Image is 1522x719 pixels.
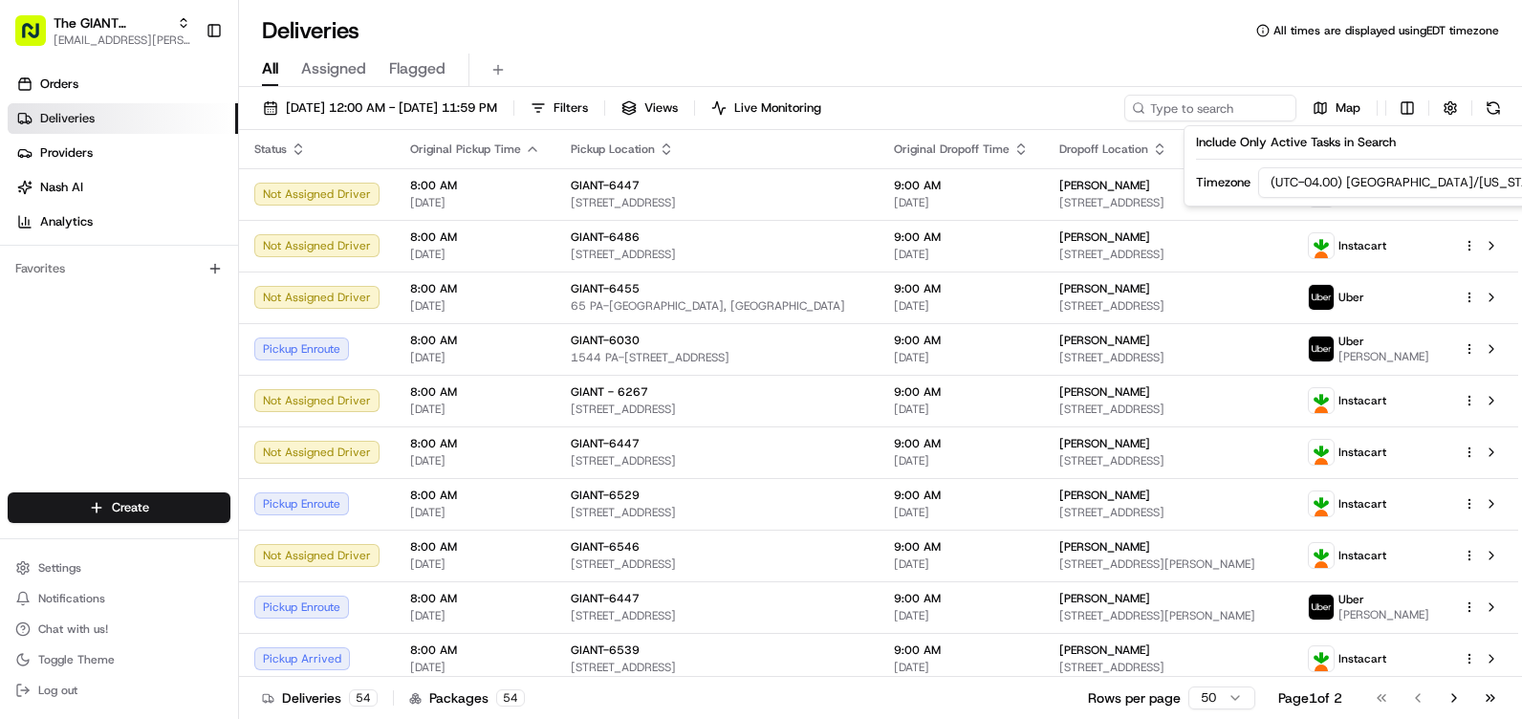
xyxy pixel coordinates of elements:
div: Start new chat [65,183,314,202]
span: Chat with us! [38,621,108,637]
img: profile_instacart_ahold_partner.png [1309,440,1334,465]
span: [DATE] [410,247,540,262]
span: [DATE] [894,660,1029,675]
span: [STREET_ADDRESS] [1059,195,1277,210]
span: 8:00 AM [410,281,540,296]
span: [PERSON_NAME] [1059,384,1150,400]
button: Filters [522,95,597,121]
button: The GIANT Company[EMAIL_ADDRESS][PERSON_NAME][DOMAIN_NAME] [8,8,198,54]
span: 8:00 AM [410,384,540,400]
div: 54 [496,689,525,707]
span: [PERSON_NAME] [1059,178,1150,193]
span: [DATE] [894,247,1029,262]
span: Analytics [40,213,93,230]
button: Log out [8,677,230,704]
span: [STREET_ADDRESS] [571,608,863,623]
span: Create [112,499,149,516]
span: GIANT-6447 [571,178,640,193]
span: All times are displayed using EDT timezone [1273,23,1499,38]
span: Providers [40,144,93,162]
span: [STREET_ADDRESS] [571,402,863,417]
div: 📗 [19,279,34,294]
span: [DATE] [410,505,540,520]
span: [PERSON_NAME] [1338,349,1429,364]
button: [DATE] 12:00 AM - [DATE] 11:59 PM [254,95,506,121]
span: 9:00 AM [894,281,1029,296]
span: [DATE] [410,298,540,314]
span: [STREET_ADDRESS] [1059,350,1277,365]
span: [DATE] [894,402,1029,417]
button: The GIANT Company [54,13,169,33]
span: 9:00 AM [894,591,1029,606]
a: Orders [8,69,238,99]
span: Instacart [1338,548,1386,563]
input: Type to search [1124,95,1296,121]
span: Pylon [190,324,231,338]
span: GIANT-6030 [571,333,640,348]
p: Rows per page [1088,688,1181,708]
span: [PERSON_NAME] [1059,488,1150,503]
span: [PERSON_NAME] [1059,591,1150,606]
button: Map [1304,95,1369,121]
span: [DATE] [894,350,1029,365]
span: GIANT-6447 [571,436,640,451]
span: Notifications [38,591,105,606]
span: GIANT-6447 [571,591,640,606]
span: GIANT-6529 [571,488,640,503]
span: 8:00 AM [410,436,540,451]
button: Views [613,95,686,121]
span: 8:00 AM [410,539,540,555]
span: [PERSON_NAME] [1059,436,1150,451]
span: [PERSON_NAME] [1059,643,1150,658]
span: API Documentation [181,277,307,296]
span: Uber [1338,334,1364,349]
span: Original Pickup Time [410,142,521,157]
span: Original Dropoff Time [894,142,1010,157]
span: [PERSON_NAME] [1059,333,1150,348]
span: Toggle Theme [38,652,115,667]
span: GIANT-6455 [571,281,640,296]
span: Map [1336,99,1360,117]
span: 9:00 AM [894,436,1029,451]
span: 65 PA-[GEOGRAPHIC_DATA], [GEOGRAPHIC_DATA] [571,298,863,314]
span: Instacart [1338,651,1386,666]
span: [STREET_ADDRESS] [1059,660,1277,675]
span: Nash AI [40,179,83,196]
span: [DATE] [410,402,540,417]
span: Instacart [1338,238,1386,253]
span: Flagged [389,57,446,80]
div: Favorites [8,253,230,284]
span: GIANT - 6267 [571,384,648,400]
span: [STREET_ADDRESS][PERSON_NAME] [1059,556,1277,572]
span: Instacart [1338,393,1386,408]
button: [EMAIL_ADDRESS][PERSON_NAME][DOMAIN_NAME] [54,33,190,48]
h1: Deliveries [262,15,359,46]
div: Deliveries [262,688,378,708]
span: [DATE] [410,608,540,623]
span: 8:00 AM [410,591,540,606]
button: Refresh [1480,95,1507,121]
span: 1544 PA-[STREET_ADDRESS] [571,350,863,365]
span: Assigned [301,57,366,80]
img: profile_instacart_ahold_partner.png [1309,491,1334,516]
span: 8:00 AM [410,229,540,245]
a: Powered byPylon [135,323,231,338]
img: profile_uber_ahold_partner.png [1309,337,1334,361]
img: Nash [19,19,57,57]
span: [STREET_ADDRESS] [571,195,863,210]
img: profile_instacart_ahold_partner.png [1309,233,1334,258]
span: [PERSON_NAME] [1338,607,1429,622]
div: 💻 [162,279,177,294]
img: profile_uber_ahold_partner.png [1309,285,1334,310]
span: [DATE] [410,350,540,365]
span: [DATE] [410,556,540,572]
span: [STREET_ADDRESS] [571,556,863,572]
img: profile_instacart_ahold_partner.png [1309,646,1334,671]
span: [DATE] [894,298,1029,314]
span: Instacart [1338,496,1386,512]
img: profile_uber_ahold_partner.png [1309,595,1334,620]
span: Status [254,142,287,157]
label: Timezone [1196,174,1250,191]
button: Settings [8,555,230,581]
